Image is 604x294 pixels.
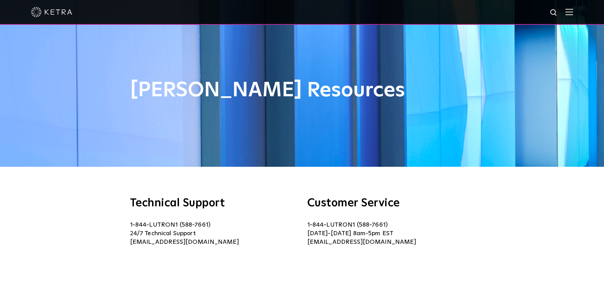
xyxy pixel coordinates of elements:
[130,239,239,245] a: [EMAIL_ADDRESS][DOMAIN_NAME]
[550,9,558,17] img: search icon
[130,198,297,209] h3: Technical Support
[565,9,573,15] img: Hamburger%20Nav.svg
[130,79,474,102] h1: [PERSON_NAME] Resources
[307,221,474,247] p: 1-844-LUTRON1 (588-7661) [DATE]-[DATE] 8am-5pm EST [EMAIL_ADDRESS][DOMAIN_NAME]
[31,7,72,17] img: ketra-logo-2019-white
[307,198,474,209] h3: Customer Service
[130,221,297,247] p: 1-844-LUTRON1 (588-7661) 24/7 Technical Support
